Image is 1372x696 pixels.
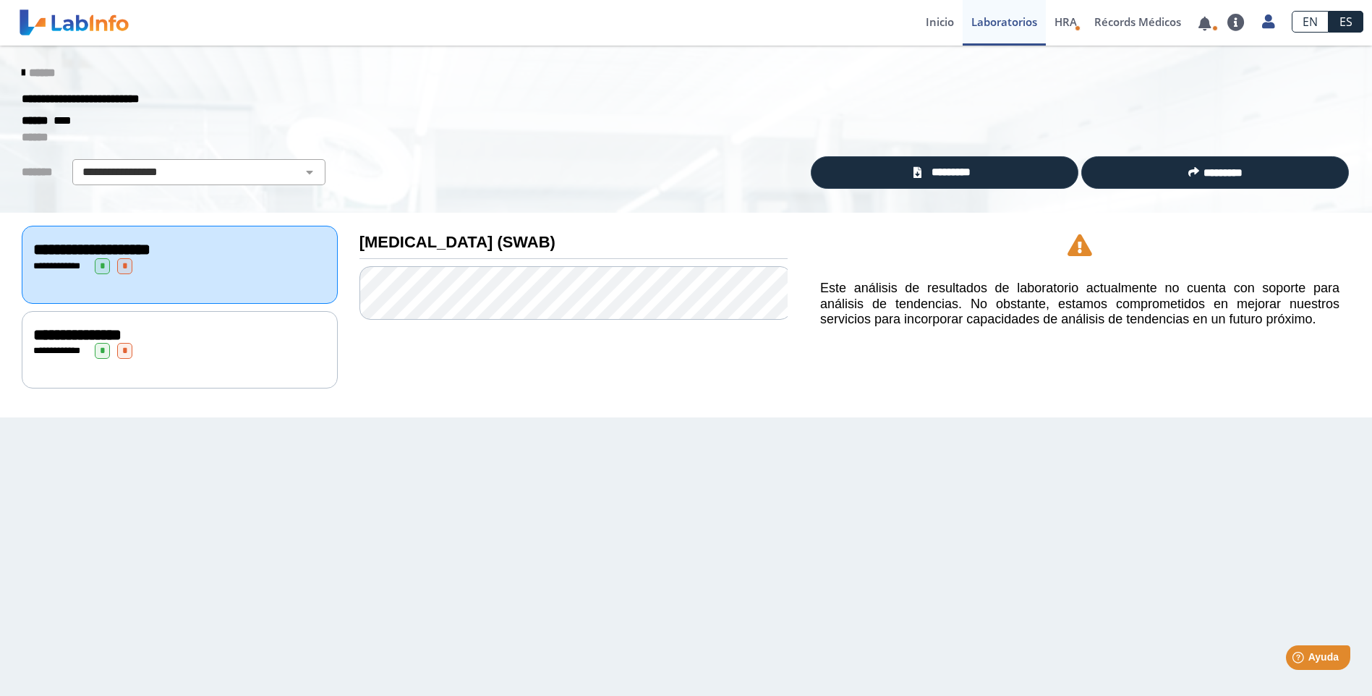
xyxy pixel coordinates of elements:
[1054,14,1077,29] span: HRA
[1292,11,1329,33] a: EN
[820,281,1339,328] h5: Este análisis de resultados de laboratorio actualmente no cuenta con soporte para análisis de ten...
[359,233,555,251] b: [MEDICAL_DATA] (SWAB)
[1243,640,1356,680] iframe: Help widget launcher
[1329,11,1363,33] a: ES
